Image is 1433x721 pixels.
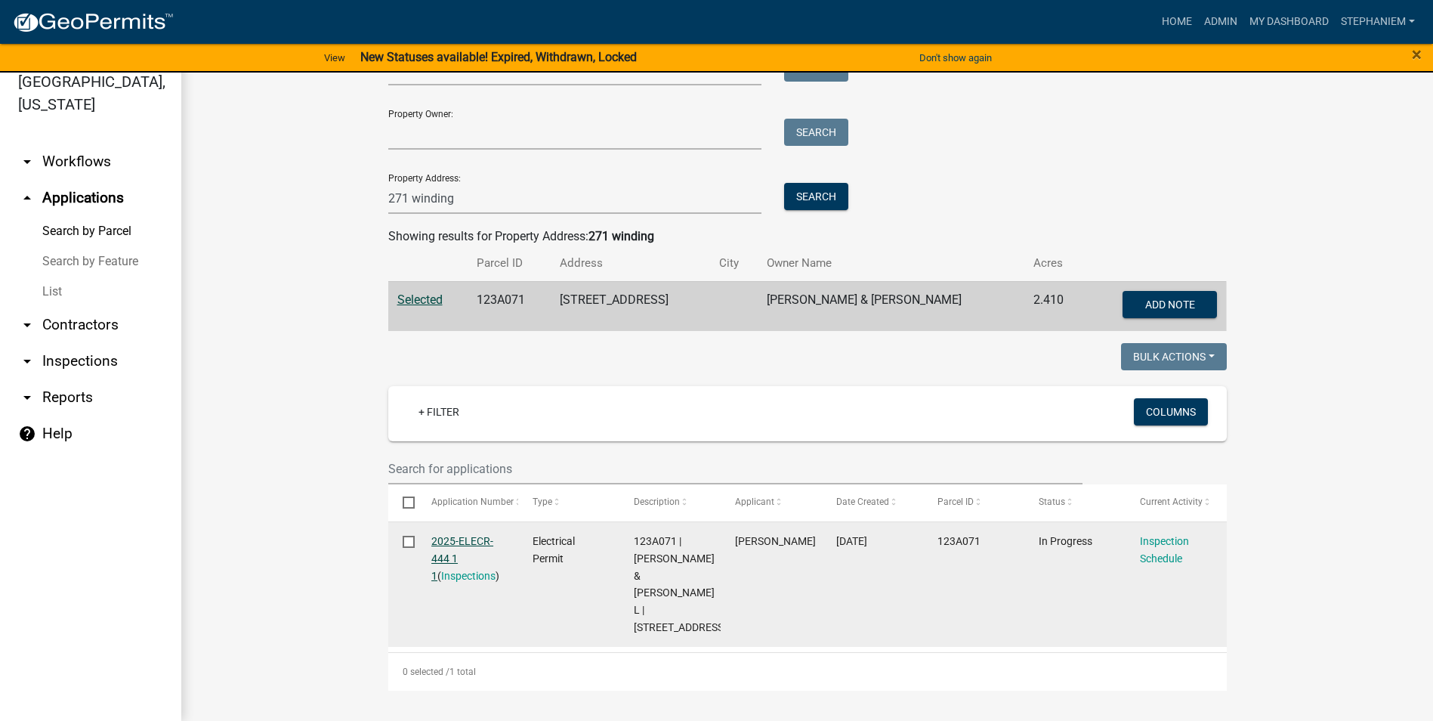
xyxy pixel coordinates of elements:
i: arrow_drop_down [18,352,36,370]
a: 2025-ELECR-444 1 1 [431,535,493,582]
span: Mimoza Fetai [735,535,816,547]
th: City [710,246,758,281]
a: StephanieM [1335,8,1421,36]
datatable-header-cell: Current Activity [1126,484,1227,521]
td: 2.410 [1024,281,1085,331]
span: 0 selected / [403,667,449,677]
datatable-header-cell: Date Created [822,484,923,521]
td: [STREET_ADDRESS] [551,281,710,331]
datatable-header-cell: Select [388,484,417,521]
button: Don't show again [913,45,998,70]
datatable-header-cell: Type [518,484,619,521]
span: In Progress [1039,535,1092,547]
a: Home [1156,8,1198,36]
a: Selected [397,292,443,307]
td: [PERSON_NAME] & [PERSON_NAME] [758,281,1025,331]
a: Inspection Schedule [1140,535,1189,565]
button: Columns [1134,398,1208,425]
span: 123A071 [937,535,981,547]
a: My Dashboard [1243,8,1335,36]
span: Status [1039,497,1065,507]
button: Bulk Actions [1121,343,1227,370]
button: Search [784,119,848,146]
th: Acres [1024,246,1085,281]
a: + Filter [406,398,471,425]
span: Current Activity [1140,497,1203,507]
div: 1 total [388,653,1227,691]
th: Parcel ID [468,246,551,281]
i: arrow_drop_down [18,316,36,334]
span: Description [634,497,680,507]
span: Date Created [836,497,889,507]
span: Electrical Permit [533,535,575,565]
datatable-header-cell: Status [1024,484,1126,521]
i: arrow_drop_up [18,189,36,207]
button: Add Note [1123,291,1217,318]
strong: New Statuses available! Expired, Withdrawn, Locked [360,50,637,64]
datatable-header-cell: Application Number [417,484,518,521]
input: Search for applications [388,453,1083,484]
a: Admin [1198,8,1243,36]
div: Showing results for Property Address: [388,227,1227,246]
div: ( ) [431,533,504,584]
datatable-header-cell: Description [619,484,721,521]
th: Address [551,246,710,281]
i: arrow_drop_down [18,153,36,171]
a: View [318,45,351,70]
span: Type [533,497,552,507]
a: Inspections [441,570,496,582]
button: Close [1412,45,1422,63]
span: Application Number [431,497,514,507]
i: arrow_drop_down [18,388,36,407]
span: × [1412,44,1422,65]
i: help [18,425,36,443]
datatable-header-cell: Applicant [721,484,822,521]
span: Parcel ID [937,497,974,507]
span: 123A071 | MCILVOY CHRISTOPHER T & LISA L | 2400 Herodian Way SE Ste 350 [634,535,727,633]
button: Search [784,183,848,210]
th: Owner Name [758,246,1025,281]
span: Applicant [735,497,774,507]
span: Add Note [1145,298,1195,310]
strong: 271 winding [588,229,654,243]
td: 123A071 [468,281,551,331]
datatable-header-cell: Parcel ID [923,484,1024,521]
span: 08/14/2025 [836,535,867,547]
